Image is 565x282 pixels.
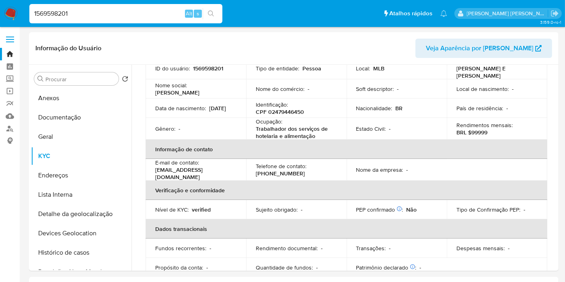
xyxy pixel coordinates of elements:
button: Retornar ao pedido padrão [122,76,128,84]
p: 1569598201 [193,65,223,72]
p: ID do usuário : [155,65,190,72]
p: Nível de KYC : [155,206,189,213]
p: - [210,245,211,252]
p: BR [396,105,403,112]
p: - [301,206,302,213]
p: Trabalhador dos serviços de hotelaria e alimentação [256,125,334,140]
p: [PERSON_NAME] [155,89,199,96]
p: Nome do comércio : [256,85,304,93]
p: - [308,85,309,93]
a: Sair [551,9,559,18]
p: Quantidade de fundos : [256,264,313,271]
span: Veja Aparência por [PERSON_NAME] [426,39,533,58]
p: BRL $99999 [456,129,487,136]
p: Soft descriptor : [356,85,394,93]
h1: Informação do Usuário [35,44,101,52]
p: Despesas mensais : [456,245,505,252]
p: Tipo de Confirmação PEP : [456,206,520,213]
p: verified [192,206,211,213]
p: Telefone de contato : [256,163,306,170]
p: - [206,264,208,271]
button: search-icon [203,8,219,19]
p: Nacionalidade : [356,105,392,112]
button: Documentação [31,108,131,127]
p: Ocupação : [256,118,282,125]
p: Identificação : [256,101,288,108]
p: Data de nascimento : [155,105,206,112]
p: Rendimentos mensais : [456,121,513,129]
p: leticia.merlin@mercadolivre.com [467,10,548,17]
p: Local de nascimento : [456,85,509,93]
p: - [179,125,180,132]
p: - [420,264,421,271]
button: Geral [31,127,131,146]
p: - [407,166,408,173]
p: - [316,264,318,271]
p: Rendimento documental : [256,245,318,252]
button: Endereços [31,166,131,185]
button: Procurar [37,76,44,82]
p: Local : [356,65,370,72]
input: Procurar [45,76,115,83]
p: - [512,85,514,93]
p: - [524,206,525,213]
span: s [197,10,199,17]
p: [EMAIL_ADDRESS][DOMAIN_NAME] [155,166,233,181]
p: Pessoa [302,65,321,72]
p: - [389,245,391,252]
p: País de residência : [456,105,503,112]
p: PEP confirmado : [356,206,403,213]
p: - [397,85,399,93]
th: Informação de contato [146,140,547,159]
p: Sujeito obrigado : [256,206,298,213]
p: [PERSON_NAME] E [PERSON_NAME] [456,65,534,79]
p: Nome da empresa : [356,166,403,173]
p: - [389,125,391,132]
button: KYC [31,146,131,166]
p: Nome social : [155,82,187,89]
p: - [506,105,508,112]
p: Patrimônio declarado : [356,264,417,271]
p: Tipo de entidade : [256,65,299,72]
button: Detalhe da geolocalização [31,204,131,224]
p: Estado Civil : [356,125,386,132]
button: Lista Interna [31,185,131,204]
th: Dados transacionais [146,219,547,239]
p: Transações : [356,245,386,252]
p: [PHONE_NUMBER] [256,170,305,177]
input: Pesquise usuários ou casos... [29,8,222,19]
p: CPF 02479446450 [256,108,304,115]
p: - [508,245,510,252]
p: Gênero : [155,125,175,132]
button: Anexos [31,89,131,108]
p: [DATE] [209,105,226,112]
button: Histórico de casos [31,243,131,262]
p: E-mail de contato : [155,159,199,166]
span: Alt [186,10,192,17]
button: Devices Geolocation [31,224,131,243]
p: Não [407,206,417,213]
a: Notificações [440,10,447,17]
p: Propósito da conta : [155,264,203,271]
p: MLB [374,65,385,72]
p: Fundos recorrentes : [155,245,206,252]
p: - [321,245,323,252]
button: Restrições Novo Mundo [31,262,131,282]
span: Atalhos rápidos [389,9,432,18]
th: Verificação e conformidade [146,181,547,200]
button: Veja Aparência por [PERSON_NAME] [415,39,552,58]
